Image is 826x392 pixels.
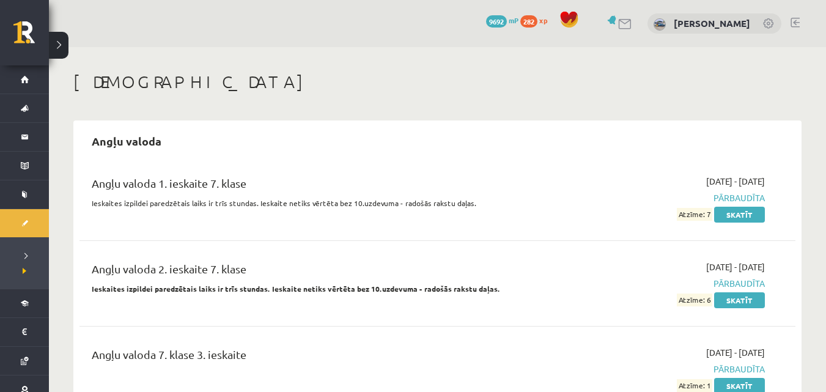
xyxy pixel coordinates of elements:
[553,277,765,290] span: Pārbaudīta
[674,17,750,29] a: [PERSON_NAME]
[654,18,666,31] img: Kristers Roberts Lagzdiņš
[73,72,802,92] h1: [DEMOGRAPHIC_DATA]
[486,15,518,25] a: 9692 mP
[553,363,765,375] span: Pārbaudīta
[79,127,174,155] h2: Angļu valoda
[92,284,500,294] span: Ieskaites izpildei paredzētais laiks ir trīs stundas. Ieskaite netiks vērtēta bez 10.uzdevuma - r...
[714,207,765,223] a: Skatīt
[714,292,765,308] a: Skatīt
[706,346,765,359] span: [DATE] - [DATE]
[92,346,534,369] div: Angļu valoda 7. klase 3. ieskaite
[520,15,553,25] a: 282 xp
[539,15,547,25] span: xp
[92,198,534,209] p: Ieskaites izpildei paredzētais laiks ir trīs stundas. Ieskaite netiks vērtēta bez 10.uzdevuma - r...
[520,15,537,28] span: 282
[677,208,712,221] span: Atzīme: 7
[486,15,507,28] span: 9692
[92,175,534,198] div: Angļu valoda 1. ieskaite 7. klase
[553,191,765,204] span: Pārbaudīta
[13,21,49,52] a: Rīgas 1. Tālmācības vidusskola
[677,379,712,392] span: Atzīme: 1
[706,175,765,188] span: [DATE] - [DATE]
[92,261,534,283] div: Angļu valoda 2. ieskaite 7. klase
[706,261,765,273] span: [DATE] - [DATE]
[509,15,518,25] span: mP
[677,294,712,306] span: Atzīme: 6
